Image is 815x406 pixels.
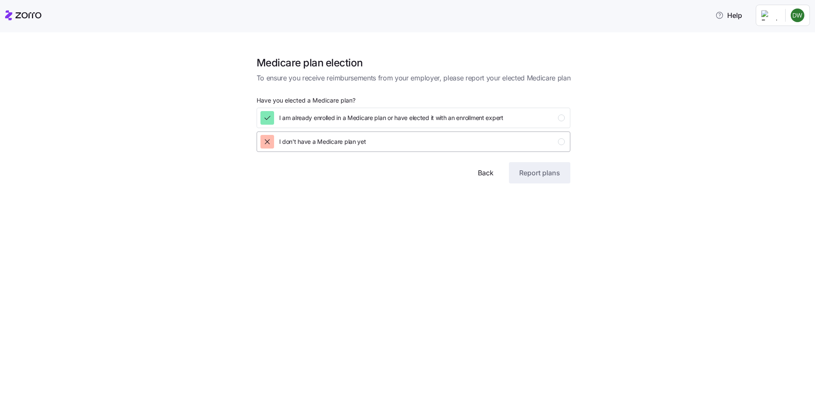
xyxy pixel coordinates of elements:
button: Back [468,162,504,183]
button: Help [708,7,749,24]
h1: Medicare plan election [257,56,571,69]
img: 7a31cda1750bc0a80d1d1c6cc5f9b9aa [791,9,804,22]
span: I am already enrolled in a Medicare plan or have elected it with an enrollment expert [279,114,503,122]
span: To ensure you receive reimbursements from your employer, please report your elected Medicare plan [257,73,571,83]
button: Report plans [509,162,570,183]
p: Have you elected a Medicare plan? [257,97,571,108]
span: Help [715,10,742,20]
img: Employer logo [761,10,778,20]
span: Report plans [519,168,560,178]
span: I don't have a Medicare plan yet [279,137,366,146]
span: Back [478,168,494,178]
